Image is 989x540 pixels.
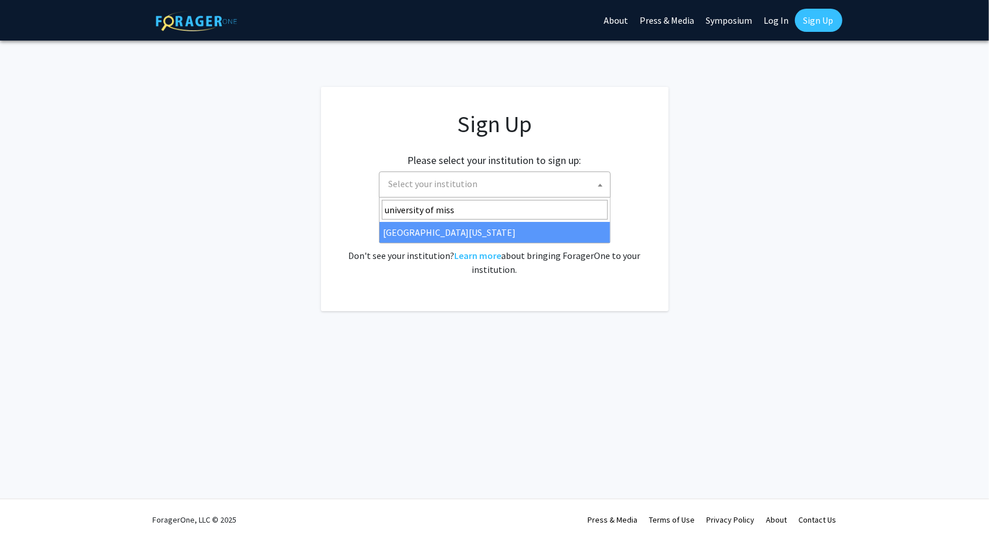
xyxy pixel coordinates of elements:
[156,11,237,31] img: ForagerOne Logo
[344,221,645,276] div: Already have an account? . Don't see your institution? about bringing ForagerOne to your institut...
[379,172,611,198] span: Select your institution
[153,499,237,540] div: ForagerOne, LLC © 2025
[379,222,610,243] li: [GEOGRAPHIC_DATA][US_STATE]
[767,515,787,525] a: About
[795,9,842,32] a: Sign Up
[382,200,608,220] input: Search
[389,178,478,189] span: Select your institution
[455,250,502,261] a: Learn more about bringing ForagerOne to your institution
[9,488,49,531] iframe: Chat
[588,515,638,525] a: Press & Media
[707,515,755,525] a: Privacy Policy
[649,515,695,525] a: Terms of Use
[344,110,645,138] h1: Sign Up
[408,154,582,167] h2: Please select your institution to sign up:
[384,172,610,196] span: Select your institution
[799,515,837,525] a: Contact Us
